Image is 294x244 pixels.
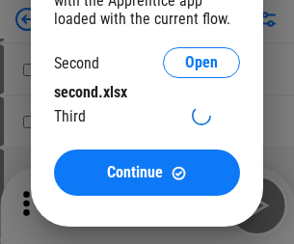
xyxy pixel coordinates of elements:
[54,54,99,72] div: Second
[54,83,240,101] div: second.xlsx
[171,165,187,181] img: Continue
[54,107,86,125] div: Third
[107,165,163,180] span: Continue
[185,55,218,70] span: Open
[54,149,240,196] button: ContinueContinue
[163,47,240,78] button: Open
